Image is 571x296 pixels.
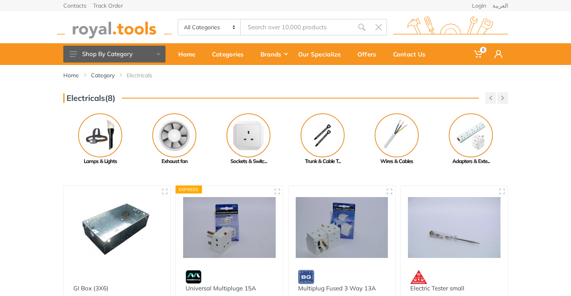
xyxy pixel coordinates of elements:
div: Lamps & Lights [63,157,137,165]
img: Royal Tools - Multiplug Fused 3 Way 13A [296,193,388,262]
img: Royal Tools - Universal Multipluge 15A [183,193,276,262]
img: Royal - Sockets & Switches [226,113,270,157]
a: Sockets & Switc... [212,113,286,165]
div: Exhaust fan [137,157,212,165]
a: Home [63,71,79,79]
a: Home [173,43,206,65]
img: 4.webp [298,270,314,284]
h3: Electricals(8) [63,93,115,103]
a: Trunk & Cable T... [286,113,360,165]
img: Royal - Trunk & Cable Tie [301,113,345,157]
div: Sockets & Switc... [212,157,286,165]
a: Universal Multipluge 15A [186,284,256,292]
img: Royal - Wires & Cables [375,113,419,157]
a: Contacts [63,3,87,8]
div: Wires & Cables [360,157,434,165]
li: Electricals [127,71,164,79]
div: Offers [352,46,387,62]
span: 0 [480,47,486,53]
div: Adapters & Exte... [434,157,508,165]
img: Royal Tools - GI Box (3X6) [71,193,163,262]
a: Category [91,71,115,79]
a: العربية [492,3,508,8]
div: Express [176,185,202,193]
a: Multiplug Fused 3 Way 13A [298,284,376,292]
a: GI Box (3X6) [73,284,109,292]
div: Our Specialize [293,46,352,62]
div: Categories [206,46,255,62]
select: Category [178,20,241,35]
a: Categories [206,43,255,65]
a: Wires & Cables [360,113,434,165]
a: Our Specialize [293,43,352,65]
a: Exhaust fan [137,113,212,165]
div: Brands [255,46,293,62]
img: Royal - Exhaust fan [152,113,196,157]
img: 1.webp [73,270,90,284]
a: Login [472,3,486,8]
nav: breadcrumb [63,71,508,79]
a: 0 [468,43,489,65]
a: Track Order [93,3,123,8]
input: Site search [241,19,353,36]
div: Home [173,46,206,62]
a: Contact Us [387,43,437,65]
img: Royal Tools - Electric Tester small [408,193,500,262]
div: Contact Us [387,46,437,62]
img: Royal - Adapters & Extensions [449,113,493,157]
img: royal.tools Logo [57,16,172,38]
img: 5.webp [186,270,202,284]
img: Royal - Lamps & Lights [78,113,122,157]
img: royal.tools Logo [393,16,508,38]
a: Lamps & Lights [63,113,137,165]
button: Shop By Category [63,46,165,62]
a: Offers [352,43,387,65]
a: Electric Tester small [410,284,464,292]
a: Adapters & Exte... [434,113,508,165]
img: 61.webp [410,270,427,284]
div: Trunk & Cable T... [286,157,360,165]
